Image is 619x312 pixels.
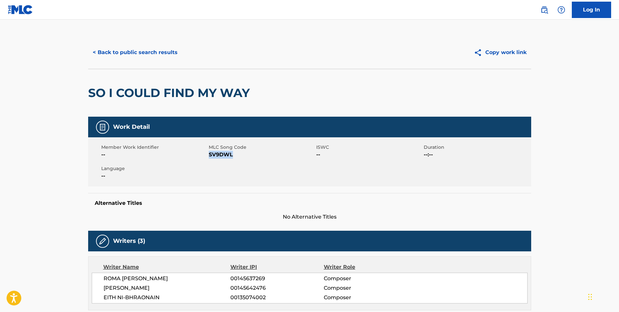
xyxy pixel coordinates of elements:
button: Copy work link [469,44,531,61]
span: Composer [324,284,409,292]
span: Duration [424,144,530,151]
span: -- [101,151,207,159]
h5: Alternative Titles [95,200,525,206]
span: Composer [324,294,409,302]
img: help [557,6,565,14]
iframe: Chat Widget [586,281,619,312]
span: 00135074002 [230,294,323,302]
span: -- [101,172,207,180]
img: MLC Logo [8,5,33,14]
img: Work Detail [99,123,106,131]
div: Writer Name [103,263,231,271]
div: Help [555,3,568,16]
img: Copy work link [474,49,485,57]
span: 00145642476 [230,284,323,292]
span: EITH NI-BHRAONAIN [104,294,231,302]
h2: SO I COULD FIND MY WAY [88,86,253,100]
h5: Writers (3) [113,237,145,245]
span: No Alternative Titles [88,213,531,221]
div: Writer IPI [230,263,324,271]
a: Public Search [538,3,551,16]
img: search [540,6,548,14]
span: -- [316,151,422,159]
span: Language [101,165,207,172]
div: Drag [588,287,592,307]
span: SV9DWL [209,151,315,159]
span: ROMA [PERSON_NAME] [104,275,231,283]
span: ISWC [316,144,422,151]
span: Member Work Identifier [101,144,207,151]
span: Composer [324,275,409,283]
div: Writer Role [324,263,409,271]
h5: Work Detail [113,123,150,131]
img: Writers [99,237,106,245]
span: MLC Song Code [209,144,315,151]
span: 00145637269 [230,275,323,283]
span: [PERSON_NAME] [104,284,231,292]
button: < Back to public search results [88,44,182,61]
a: Log In [572,2,611,18]
span: --:-- [424,151,530,159]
